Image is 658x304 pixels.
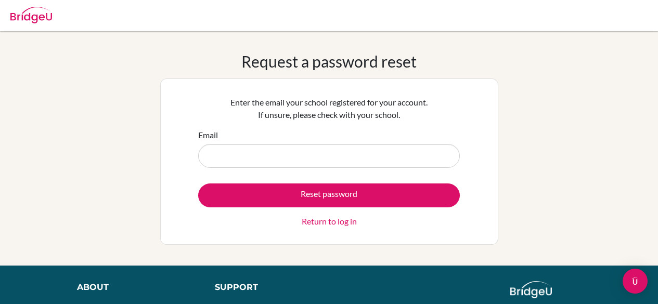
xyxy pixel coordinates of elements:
button: Reset password [198,183,460,207]
img: Bridge-U [10,7,52,23]
div: About [77,281,191,294]
img: logo_white@2x-f4f0deed5e89b7ecb1c2cc34c3e3d731f90f0f143d5ea2071677605dd97b5244.png [510,281,552,298]
div: Support [215,281,319,294]
label: Email [198,129,218,141]
div: Open Intercom Messenger [623,269,648,294]
p: Enter the email your school registered for your account. If unsure, please check with your school. [198,96,460,121]
a: Return to log in [302,215,357,228]
h1: Request a password reset [241,52,417,71]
